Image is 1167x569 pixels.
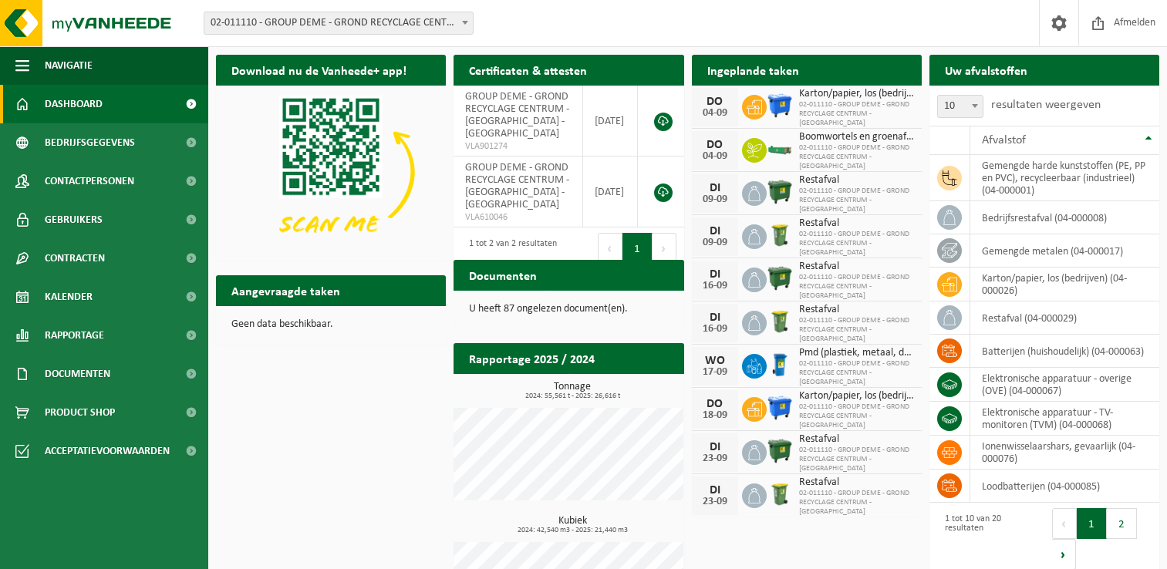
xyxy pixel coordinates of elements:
div: DO [700,96,730,108]
h2: Certificaten & attesten [454,55,602,85]
div: 09-09 [700,237,730,248]
p: U heeft 87 ongelezen document(en). [469,304,668,315]
button: Next [653,233,676,264]
img: WB-1100-HPE-GN-01 [767,265,793,291]
td: [DATE] [583,86,639,157]
div: 1 tot 2 van 2 resultaten [461,231,557,265]
span: Gebruikers [45,200,103,239]
span: 10 [937,95,983,118]
button: Previous [598,233,622,264]
span: 02-011110 - GROUP DEME - GROND RECYCLAGE CENTRUM - [GEOGRAPHIC_DATA] [799,100,914,128]
button: 2 [1107,508,1137,539]
span: 02-011110 - GROUP DEME - GROND RECYCLAGE CENTRUM - KALLO - KALLO [204,12,474,35]
span: Karton/papier, los (bedrijven) [799,88,914,100]
div: DI [700,268,730,281]
img: WB-0240-HPE-GN-50 [767,308,793,335]
td: batterijen (huishoudelijk) (04-000063) [970,335,1159,368]
td: karton/papier, los (bedrijven) (04-000026) [970,268,1159,301]
span: 02-011110 - GROUP DEME - GROND RECYCLAGE CENTRUM - [GEOGRAPHIC_DATA] [799,230,914,258]
h3: Kubiek [461,516,683,534]
span: Contactpersonen [45,162,134,200]
h2: Download nu de Vanheede+ app! [216,55,422,85]
span: Afvalstof [982,134,1026,146]
span: Restafval [799,433,914,446]
span: 2024: 55,561 t - 2025: 26,616 t [461,392,683,400]
h2: Documenten [454,260,552,290]
td: bedrijfsrestafval (04-000008) [970,201,1159,234]
span: Boomwortels en groenafval ø > 12 cm [799,131,914,143]
span: 02-011110 - GROUP DEME - GROND RECYCLAGE CENTRUM - [GEOGRAPHIC_DATA] [799,489,914,517]
h2: Aangevraagde taken [216,275,356,305]
div: DI [700,311,730,324]
span: 02-011110 - GROUP DEME - GROND RECYCLAGE CENTRUM - [GEOGRAPHIC_DATA] [799,402,914,430]
div: 23-09 [700,497,730,507]
span: Restafval [799,217,914,230]
div: DI [700,182,730,194]
span: 2024: 42,540 m3 - 2025: 21,440 m3 [461,527,683,534]
span: Kalender [45,278,93,316]
img: WB-1100-HPE-GN-01 [767,438,793,464]
div: DI [700,484,730,497]
div: 16-09 [700,281,730,291]
span: Documenten [45,355,110,393]
div: DI [700,441,730,453]
button: 1 [622,233,653,264]
span: 02-011110 - GROUP DEME - GROND RECYCLAGE CENTRUM - [GEOGRAPHIC_DATA] [799,273,914,301]
a: Bekijk rapportage [569,373,683,404]
td: gemengde metalen (04-000017) [970,234,1159,268]
span: Navigatie [45,46,93,85]
h2: Rapportage 2025 / 2024 [454,343,610,373]
div: WO [700,355,730,367]
span: 02-011110 - GROUP DEME - GROND RECYCLAGE CENTRUM - [GEOGRAPHIC_DATA] [799,316,914,344]
td: elektronische apparatuur - overige (OVE) (04-000067) [970,368,1159,402]
img: HK-XC-10-GN-00 [767,142,793,156]
td: loodbatterijen (04-000085) [970,470,1159,503]
span: Restafval [799,261,914,273]
div: 09-09 [700,194,730,205]
td: [DATE] [583,157,639,227]
div: 18-09 [700,410,730,421]
div: 16-09 [700,324,730,335]
span: Product Shop [45,393,115,432]
div: 23-09 [700,453,730,464]
h2: Uw afvalstoffen [929,55,1043,85]
img: Download de VHEPlus App [216,86,446,258]
p: Geen data beschikbaar. [231,319,430,330]
span: 02-011110 - GROUP DEME - GROND RECYCLAGE CENTRUM - [GEOGRAPHIC_DATA] [799,446,914,473]
img: WB-0240-HPE-BE-01 [767,352,793,378]
td: gemengde harde kunststoffen (PE, PP en PVC), recycleerbaar (industrieel) (04-000001) [970,155,1159,201]
img: WB-1100-HPE-GN-01 [767,179,793,205]
div: 04-09 [700,108,730,119]
h2: Ingeplande taken [692,55,815,85]
span: Pmd (plastiek, metaal, drankkartons) (bedrijven) [799,347,914,359]
label: resultaten weergeven [991,99,1101,111]
span: GROUP DEME - GROND RECYCLAGE CENTRUM - [GEOGRAPHIC_DATA] - [GEOGRAPHIC_DATA] [465,91,569,140]
span: VLA901274 [465,140,571,153]
button: 1 [1077,508,1107,539]
div: DO [700,139,730,151]
span: Contracten [45,239,105,278]
span: 02-011110 - GROUP DEME - GROND RECYCLAGE CENTRUM - [GEOGRAPHIC_DATA] [799,359,914,387]
span: Dashboard [45,85,103,123]
span: Bedrijfsgegevens [45,123,135,162]
span: GROUP DEME - GROND RECYCLAGE CENTRUM - [GEOGRAPHIC_DATA] - [GEOGRAPHIC_DATA] [465,162,569,210]
td: restafval (04-000029) [970,301,1159,335]
img: WB-0240-HPE-GN-50 [767,481,793,507]
div: 04-09 [700,151,730,162]
span: Karton/papier, los (bedrijven) [799,390,914,402]
h3: Tonnage [461,382,683,400]
img: WB-1100-HPE-BE-01 [767,395,793,421]
span: Rapportage [45,316,104,355]
span: 02-011110 - GROUP DEME - GROND RECYCLAGE CENTRUM - [GEOGRAPHIC_DATA] [799,187,914,214]
button: Previous [1052,508,1077,539]
span: Restafval [799,476,914,489]
span: Acceptatievoorwaarden [45,432,170,470]
span: Restafval [799,174,914,187]
td: elektronische apparatuur - TV-monitoren (TVM) (04-000068) [970,402,1159,436]
span: 02-011110 - GROUP DEME - GROND RECYCLAGE CENTRUM - KALLO - KALLO [204,12,473,34]
div: DO [700,398,730,410]
td: ionenwisselaarshars, gevaarlijk (04-000076) [970,436,1159,470]
div: DI [700,225,730,237]
span: VLA610046 [465,211,571,224]
img: WB-1100-HPE-BE-01 [767,93,793,119]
